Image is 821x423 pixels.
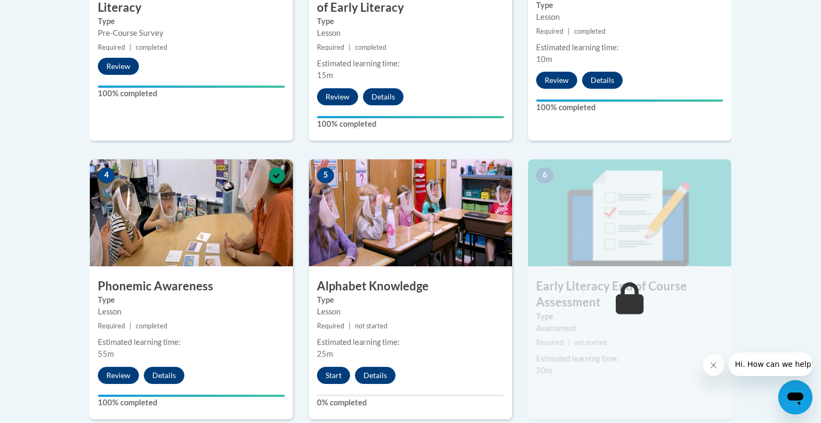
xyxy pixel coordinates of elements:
[317,397,504,409] label: 0% completed
[98,16,285,27] label: Type
[317,58,504,70] div: Estimated learning time:
[536,366,552,375] span: 20m
[536,99,723,102] div: Your progress
[363,88,404,105] button: Details
[536,311,723,322] label: Type
[536,167,553,183] span: 6
[536,42,723,53] div: Estimated learning time:
[536,102,723,113] label: 100% completed
[317,294,504,306] label: Type
[536,72,577,89] button: Review
[98,397,285,409] label: 100% completed
[568,339,570,347] span: |
[317,43,344,51] span: Required
[98,349,114,358] span: 55m
[778,380,812,414] iframe: Button to launch messaging window
[317,306,504,318] div: Lesson
[317,349,333,358] span: 25m
[536,322,723,334] div: Assessment
[317,167,334,183] span: 5
[729,352,812,376] iframe: Message from company
[317,336,504,348] div: Estimated learning time:
[98,43,125,51] span: Required
[317,16,504,27] label: Type
[536,27,563,35] span: Required
[98,367,139,384] button: Review
[317,27,504,39] div: Lesson
[703,355,724,376] iframe: Close message
[317,116,504,118] div: Your progress
[528,278,731,311] h3: Early Literacy End of Course Assessment
[98,27,285,39] div: Pre-Course Survey
[144,367,184,384] button: Details
[6,7,87,16] span: Hi. How can we help?
[355,367,396,384] button: Details
[536,11,723,23] div: Lesson
[317,71,333,80] span: 15m
[317,118,504,130] label: 100% completed
[317,88,358,105] button: Review
[98,88,285,99] label: 100% completed
[317,367,350,384] button: Start
[98,294,285,306] label: Type
[348,322,351,330] span: |
[98,86,285,88] div: Your progress
[136,322,167,330] span: completed
[98,322,125,330] span: Required
[582,72,623,89] button: Details
[355,322,388,330] span: not started
[348,43,351,51] span: |
[90,159,293,266] img: Course Image
[574,27,606,35] span: completed
[136,43,167,51] span: completed
[355,43,386,51] span: completed
[536,339,563,347] span: Required
[129,43,131,51] span: |
[129,322,131,330] span: |
[309,278,512,295] h3: Alphabet Knowledge
[90,278,293,295] h3: Phonemic Awareness
[536,353,723,365] div: Estimated learning time:
[98,395,285,397] div: Your progress
[528,159,731,266] img: Course Image
[309,159,512,266] img: Course Image
[574,339,607,347] span: not started
[317,322,344,330] span: Required
[98,58,139,75] button: Review
[536,55,552,64] span: 10m
[98,306,285,318] div: Lesson
[98,336,285,348] div: Estimated learning time:
[568,27,570,35] span: |
[98,167,115,183] span: 4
